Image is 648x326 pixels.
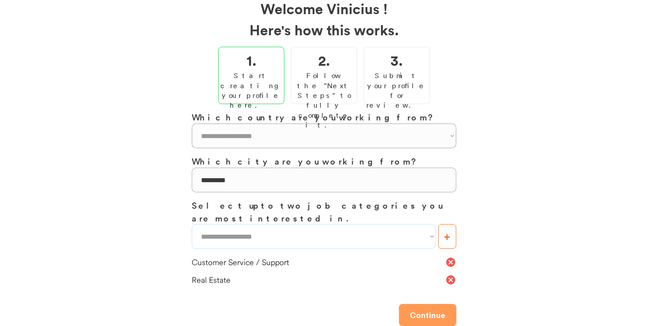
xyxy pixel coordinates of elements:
h3: Select up to two job categories you are most interested in. [192,199,456,224]
div: Follow the "Next Steps" to fully complete it. [294,71,354,130]
h2: 2. [318,49,330,71]
h3: Which country are you working from? [192,111,456,124]
button: + [438,224,456,249]
div: Real Estate [192,274,445,285]
h2: 1. [246,49,257,71]
div: Start creating your profile here. [220,71,282,110]
button: cancel [445,274,456,285]
h3: Which city are you working from? [192,155,456,168]
button: cancel [445,257,456,268]
button: Continue [399,304,456,326]
h2: 3. [391,49,403,71]
div: Submit your profile for review. [366,71,427,110]
div: Customer Service / Support [192,257,445,268]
